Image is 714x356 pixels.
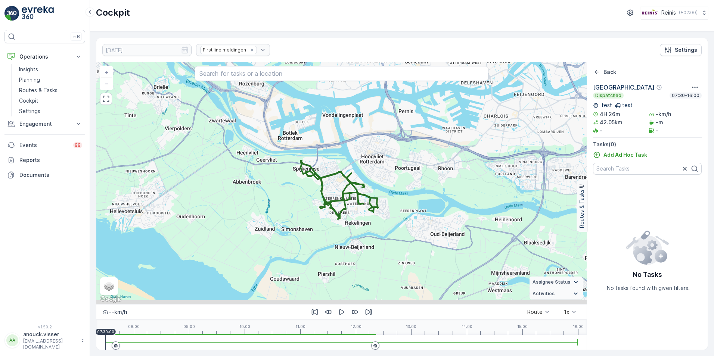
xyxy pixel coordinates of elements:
p: Operations [19,53,70,60]
div: AA [6,334,18,346]
p: Settings [19,107,40,115]
img: Reinis-Logo-Vrijstaand_Tekengebied-1-copy2_aBO4n7j.png [641,9,658,17]
span: v 1.50.2 [4,325,85,329]
p: -m [656,119,663,126]
p: 07:30-16:00 [671,93,700,99]
div: Route [527,309,543,315]
p: anouck.visser [23,331,77,338]
a: Reports [4,153,85,168]
a: Zoom In [101,67,112,78]
p: 4H 26m [600,110,620,118]
span: − [105,80,109,87]
p: -- km/h [109,308,127,316]
p: 11:00 [295,324,305,329]
p: No Tasks [633,269,662,280]
p: [EMAIL_ADDRESS][DOMAIN_NAME] [23,338,77,350]
p: ⌘B [72,34,80,40]
p: Settings [675,46,697,54]
p: Tasks ( 0 ) [593,141,702,148]
p: - [656,127,658,134]
span: Activities [533,291,555,297]
a: Add Ad Hoc Task [593,151,647,159]
p: 09:00 [183,324,195,329]
a: Routes & Tasks [16,85,85,96]
p: Planning [19,76,40,84]
p: No tasks found with given filters. [607,284,690,292]
img: logo [4,6,19,21]
p: Routes & Tasks [19,87,58,94]
p: Events [19,141,69,149]
p: 99 [75,142,81,148]
a: Open this area in Google Maps (opens a new window) [98,294,123,304]
a: Settings [16,106,85,116]
p: - [600,127,602,134]
a: Layers [101,278,117,294]
p: ( +02:00 ) [679,10,698,16]
input: Search for tasks or a location [195,66,489,81]
button: Engagement [4,116,85,131]
input: Search Tasks [593,163,702,175]
p: Back [603,68,616,76]
a: Cockpit [16,96,85,106]
p: Documents [19,171,82,179]
a: Documents [4,168,85,182]
button: AAanouck.visser[EMAIL_ADDRESS][DOMAIN_NAME] [4,331,85,350]
button: Settings [660,44,702,56]
a: Planning [16,75,85,85]
button: Operations [4,49,85,64]
p: 15:00 [517,324,528,329]
summary: Activities [530,288,583,300]
img: Google [98,294,123,304]
p: 12:00 [351,324,361,329]
summary: Assignee Status [530,277,583,288]
p: Dispatched [595,93,622,99]
p: Cockpit [96,7,130,19]
p: 07:30:00 [97,330,114,334]
p: Reinis [661,9,676,16]
p: 13:00 [406,324,416,329]
p: test [600,102,612,109]
div: Help Tooltip Icon [656,84,662,90]
p: [GEOGRAPHIC_DATA] [593,83,655,92]
a: Back [593,68,616,76]
p: Cockpit [19,97,38,104]
span: + [105,69,108,75]
p: Routes & Tasks [578,190,586,228]
a: Events99 [4,138,85,153]
p: 10:00 [239,324,250,329]
span: Assignee Status [533,279,570,285]
p: Add Ad Hoc Task [603,151,647,159]
p: 42.05km [600,119,623,126]
img: logo_light-DOdMpM7g.png [22,6,54,21]
p: test [622,102,633,109]
input: dd/mm/yyyy [102,44,192,56]
a: Insights [16,64,85,75]
p: 16:00 [573,324,584,329]
p: 08:00 [128,324,140,329]
p: 14:00 [462,324,472,329]
p: Reports [19,156,82,164]
div: 1x [564,309,569,315]
p: -km/h [656,110,671,118]
button: Reinis(+02:00) [641,6,708,19]
a: Zoom Out [101,78,112,89]
p: Insights [19,66,38,73]
img: config error [625,229,669,265]
p: Engagement [19,120,70,128]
